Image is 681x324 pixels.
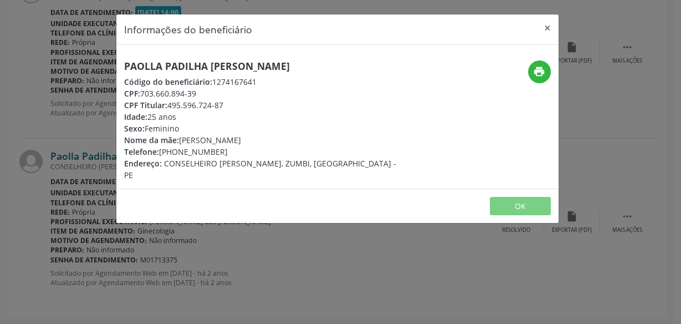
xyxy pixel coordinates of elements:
span: Código do beneficiário: [124,77,212,87]
span: Idade: [124,112,147,122]
span: CONSELHEIRO [PERSON_NAME], ZUMBI, [GEOGRAPHIC_DATA] - PE [124,158,396,180]
div: [PERSON_NAME] [124,134,403,146]
button: Close [536,14,559,42]
span: CPF Titular: [124,100,167,110]
span: Telefone: [124,146,159,157]
span: Nome da mãe: [124,135,179,145]
div: 25 anos [124,111,403,123]
div: 703.660.894-39 [124,88,403,99]
div: 1274167641 [124,76,403,88]
h5: Informações do beneficiário [124,22,252,37]
button: print [528,60,551,83]
i: print [533,65,545,78]
div: 495.596.724-87 [124,99,403,111]
span: CPF: [124,88,140,99]
div: Feminino [124,123,403,134]
button: OK [490,197,551,216]
span: Endereço: [124,158,162,169]
div: [PHONE_NUMBER] [124,146,403,158]
span: Sexo: [124,123,145,134]
h5: Paolla Padilha [PERSON_NAME] [124,60,403,72]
